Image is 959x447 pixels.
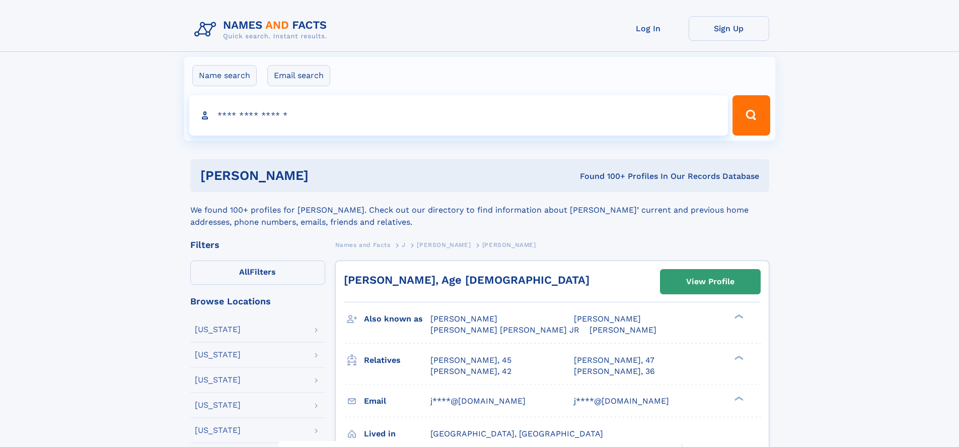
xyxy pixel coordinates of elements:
[589,325,656,335] span: [PERSON_NAME]
[430,355,511,366] a: [PERSON_NAME], 45
[364,393,430,410] h3: Email
[364,352,430,369] h3: Relatives
[344,274,589,286] a: [PERSON_NAME], Age [DEMOGRAPHIC_DATA]
[574,314,641,324] span: [PERSON_NAME]
[574,355,654,366] a: [PERSON_NAME], 47
[402,241,406,248] span: J
[190,192,769,228] div: We found 100+ profiles for [PERSON_NAME]. Check out our directory to find information about [PERS...
[430,366,511,377] a: [PERSON_NAME], 42
[364,310,430,328] h3: Also known as
[195,376,241,384] div: [US_STATE]
[190,297,325,306] div: Browse Locations
[195,326,241,334] div: [US_STATE]
[402,238,406,251] a: J
[482,241,536,248] span: [PERSON_NAME]
[195,426,241,434] div: [US_STATE]
[189,95,728,136] input: search input
[732,354,744,361] div: ❯
[417,238,471,251] a: [PERSON_NAME]
[335,238,391,251] a: Names and Facts
[192,65,257,86] label: Name search
[686,270,734,293] div: View Profile
[608,16,689,41] a: Log In
[444,171,759,182] div: Found 100+ Profiles In Our Records Database
[190,261,325,285] label: Filters
[430,314,497,324] span: [PERSON_NAME]
[267,65,330,86] label: Email search
[430,429,603,438] span: [GEOGRAPHIC_DATA], [GEOGRAPHIC_DATA]
[195,401,241,409] div: [US_STATE]
[364,425,430,442] h3: Lived in
[200,169,445,182] h1: [PERSON_NAME]
[239,267,250,277] span: All
[190,16,335,43] img: Logo Names and Facts
[660,270,760,294] a: View Profile
[195,351,241,359] div: [US_STATE]
[732,395,744,402] div: ❯
[689,16,769,41] a: Sign Up
[417,241,471,248] span: [PERSON_NAME]
[430,325,579,335] span: [PERSON_NAME] [PERSON_NAME] JR
[190,240,325,249] div: Filters
[574,366,655,377] a: [PERSON_NAME], 36
[732,313,744,320] div: ❯
[732,95,770,136] button: Search Button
